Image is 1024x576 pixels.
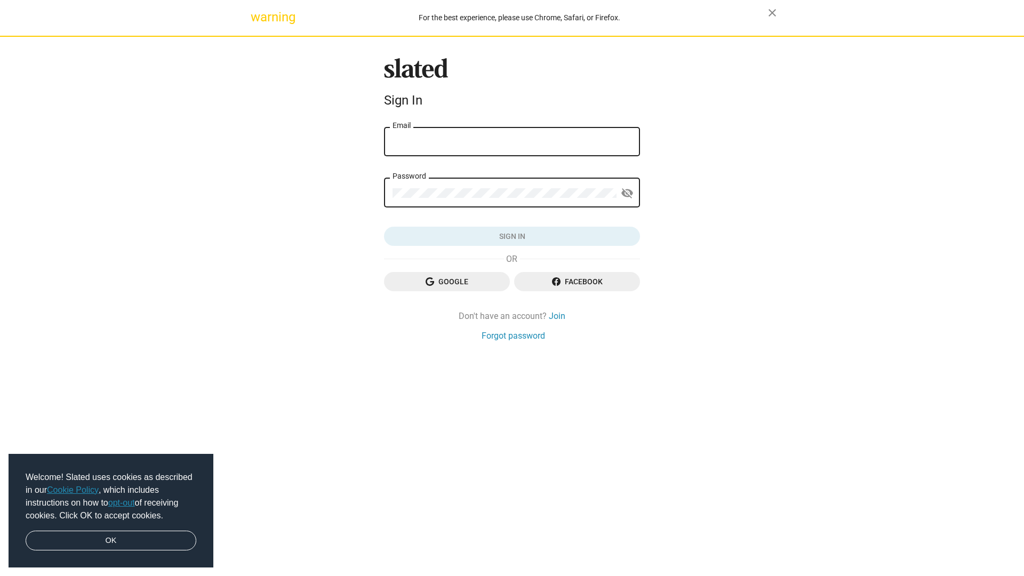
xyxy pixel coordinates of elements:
a: opt-out [108,498,135,507]
button: Show password [617,183,638,204]
button: Google [384,272,510,291]
a: dismiss cookie message [26,531,196,551]
span: Welcome! Slated uses cookies as described in our , which includes instructions on how to of recei... [26,471,196,522]
button: Facebook [514,272,640,291]
a: Cookie Policy [47,485,99,494]
div: cookieconsent [9,454,213,568]
sl-branding: Sign In [384,58,640,113]
div: Sign In [384,93,640,108]
mat-icon: close [766,6,779,19]
mat-icon: visibility_off [621,185,634,202]
div: Don't have an account? [384,310,640,322]
a: Forgot password [482,330,545,341]
a: Join [549,310,565,322]
mat-icon: warning [251,11,263,23]
span: Google [393,272,501,291]
span: Facebook [523,272,631,291]
div: For the best experience, please use Chrome, Safari, or Firefox. [271,11,768,25]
